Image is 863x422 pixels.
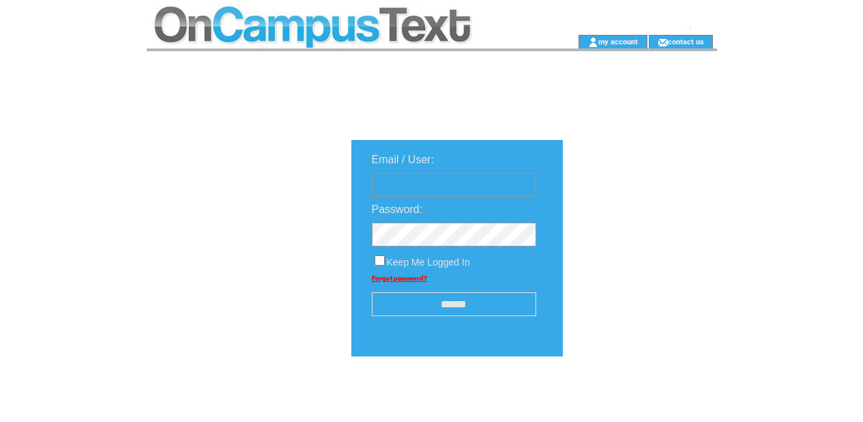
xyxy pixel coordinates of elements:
[598,37,638,46] a: my account
[602,391,671,408] img: transparent.png
[658,37,668,48] img: contact_us_icon.gif
[372,154,435,165] span: Email / User:
[588,37,598,48] img: account_icon.gif
[668,37,704,46] a: contact us
[372,203,423,215] span: Password:
[387,257,470,268] span: Keep Me Logged In
[372,275,427,282] a: Forgot password?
